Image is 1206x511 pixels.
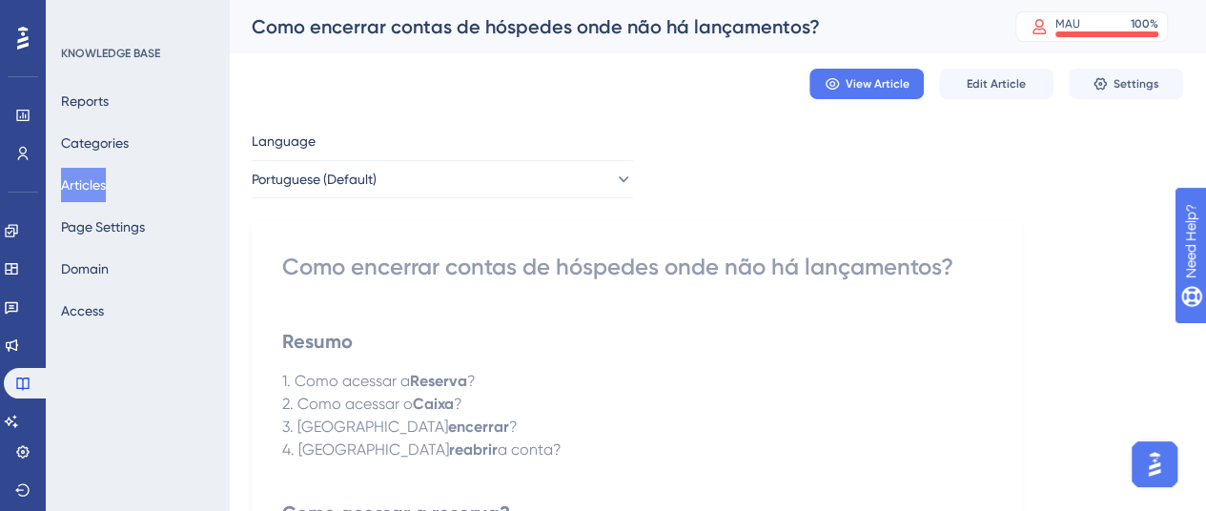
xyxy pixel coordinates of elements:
button: Page Settings [61,210,145,244]
div: Como encerrar contas de hóspedes onde não há lançamentos? [282,252,991,282]
span: Settings [1114,76,1159,92]
div: MAU [1055,16,1080,31]
span: Language [252,130,316,153]
button: Articles [61,168,106,202]
div: KNOWLEDGE BASE [61,46,160,61]
span: ? [454,395,462,413]
button: View Article [809,69,924,99]
strong: Resumo [282,330,353,353]
div: 100 % [1131,16,1158,31]
span: 2. [282,395,294,413]
button: Domain [61,252,109,286]
span: ? [467,372,476,390]
span: Need Help? [45,5,119,28]
span: ? [509,418,518,436]
button: Edit Article [939,69,1053,99]
span: Como acessar a [295,372,410,390]
strong: encerrar [448,418,509,436]
span: 1. [282,372,291,390]
strong: Caixa [413,395,454,413]
button: Portuguese (Default) [252,160,633,198]
button: Access [61,294,104,328]
iframe: UserGuiding AI Assistant Launcher [1126,436,1183,493]
span: a conta? [498,440,562,459]
button: Settings [1069,69,1183,99]
div: Como encerrar contas de hóspedes onde não há lançamentos? [252,13,968,40]
strong: Reserva [410,372,467,390]
span: 3. [GEOGRAPHIC_DATA] [282,418,448,436]
span: View Article [846,76,910,92]
button: Categories [61,126,129,160]
span: 4. [GEOGRAPHIC_DATA] [282,440,449,459]
button: Reports [61,84,109,118]
span: Portuguese (Default) [252,168,377,191]
strong: reabrir [449,440,498,459]
span: Como acessar o [297,395,413,413]
span: Edit Article [967,76,1026,92]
